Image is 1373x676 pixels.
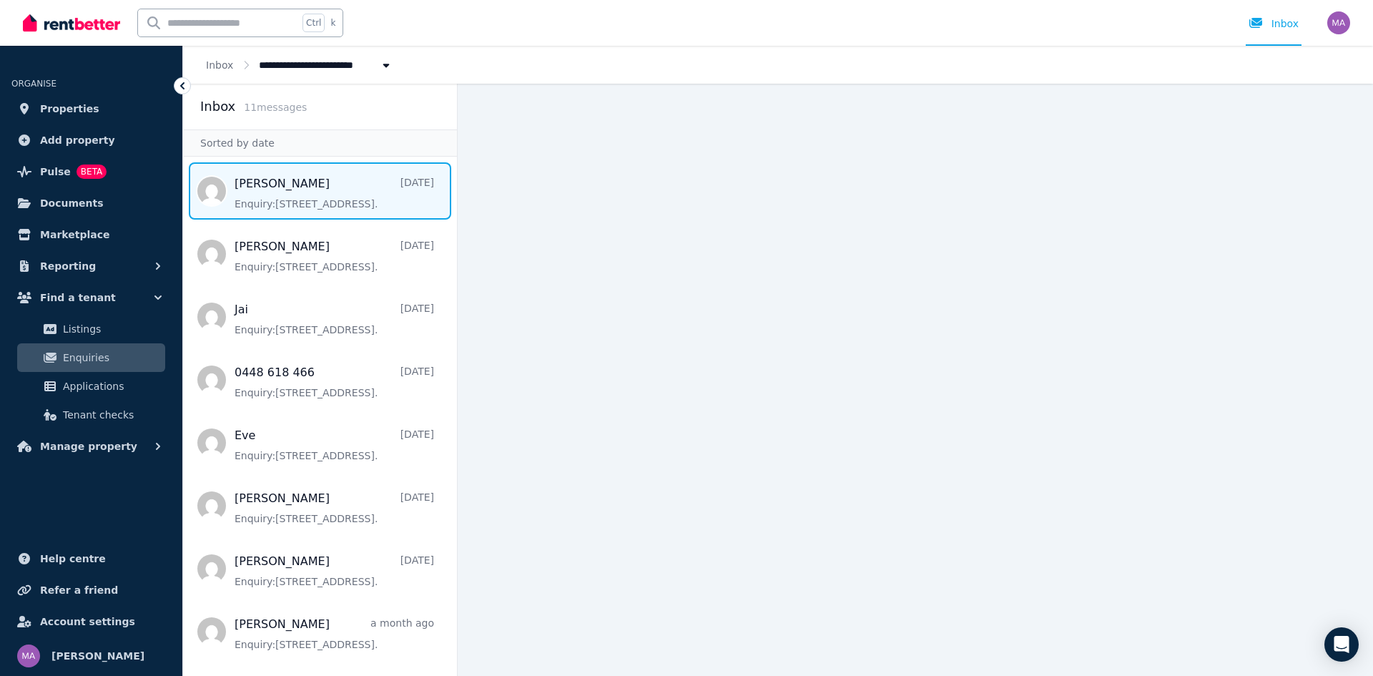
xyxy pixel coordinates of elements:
a: Listings [17,315,165,343]
a: Eve[DATE]Enquiry:[STREET_ADDRESS]. [235,427,434,463]
span: Ctrl [302,14,325,32]
a: Applications [17,372,165,401]
span: BETA [77,165,107,179]
a: Jai[DATE]Enquiry:[STREET_ADDRESS]. [235,301,434,337]
span: Applications [63,378,159,395]
a: Refer a friend [11,576,171,604]
a: Inbox [206,59,233,71]
img: RentBetter [23,12,120,34]
a: Enquiries [17,343,165,372]
a: [PERSON_NAME][DATE]Enquiry:[STREET_ADDRESS]. [235,490,434,526]
span: Properties [40,100,99,117]
nav: Message list [183,157,457,676]
a: [PERSON_NAME][DATE]Enquiry:[STREET_ADDRESS]. [235,553,434,589]
h2: Inbox [200,97,235,117]
span: Account settings [40,613,135,630]
div: Open Intercom Messenger [1324,627,1359,662]
a: 0448 618 466[DATE]Enquiry:[STREET_ADDRESS]. [235,364,434,400]
span: Tenant checks [63,406,159,423]
span: Marketplace [40,226,109,243]
span: ORGANISE [11,79,56,89]
img: Marwa Alsaloom [1327,11,1350,34]
button: Find a tenant [11,283,171,312]
a: Tenant checks [17,401,165,429]
span: k [330,17,335,29]
span: [PERSON_NAME] [51,647,144,665]
span: Manage property [40,438,137,455]
span: Refer a friend [40,582,118,599]
span: Find a tenant [40,289,116,306]
a: Properties [11,94,171,123]
a: [PERSON_NAME]a month agoEnquiry:[STREET_ADDRESS]. [235,616,434,652]
span: Pulse [40,163,71,180]
a: Add property [11,126,171,155]
button: Reporting [11,252,171,280]
span: 11 message s [244,102,307,113]
img: Marwa Alsaloom [17,645,40,667]
nav: Breadcrumb [183,46,416,84]
button: Manage property [11,432,171,461]
div: Sorted by date [183,129,457,157]
span: Help centre [40,550,106,567]
a: Account settings [11,607,171,636]
a: [PERSON_NAME][DATE]Enquiry:[STREET_ADDRESS]. [235,175,434,211]
a: Help centre [11,544,171,573]
span: Listings [63,320,159,338]
a: PulseBETA [11,157,171,186]
a: [PERSON_NAME][DATE]Enquiry:[STREET_ADDRESS]. [235,238,434,274]
span: Documents [40,195,104,212]
span: Add property [40,132,115,149]
span: Reporting [40,258,96,275]
a: Marketplace [11,220,171,249]
a: Documents [11,189,171,217]
span: Enquiries [63,349,159,366]
div: Inbox [1249,16,1299,31]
